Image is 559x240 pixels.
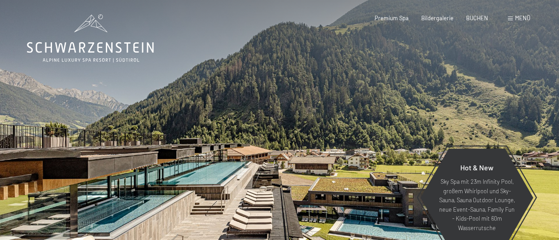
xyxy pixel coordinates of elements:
span: Hot & New [460,163,493,172]
p: Sky Spa mit 23m Infinity Pool, großem Whirlpool und Sky-Sauna, Sauna Outdoor Lounge, neue Event-S... [438,177,516,232]
a: BUCHEN [466,14,488,22]
a: Bildergalerie [421,14,454,22]
a: Premium Spa [375,14,409,22]
span: Menü [515,14,530,22]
